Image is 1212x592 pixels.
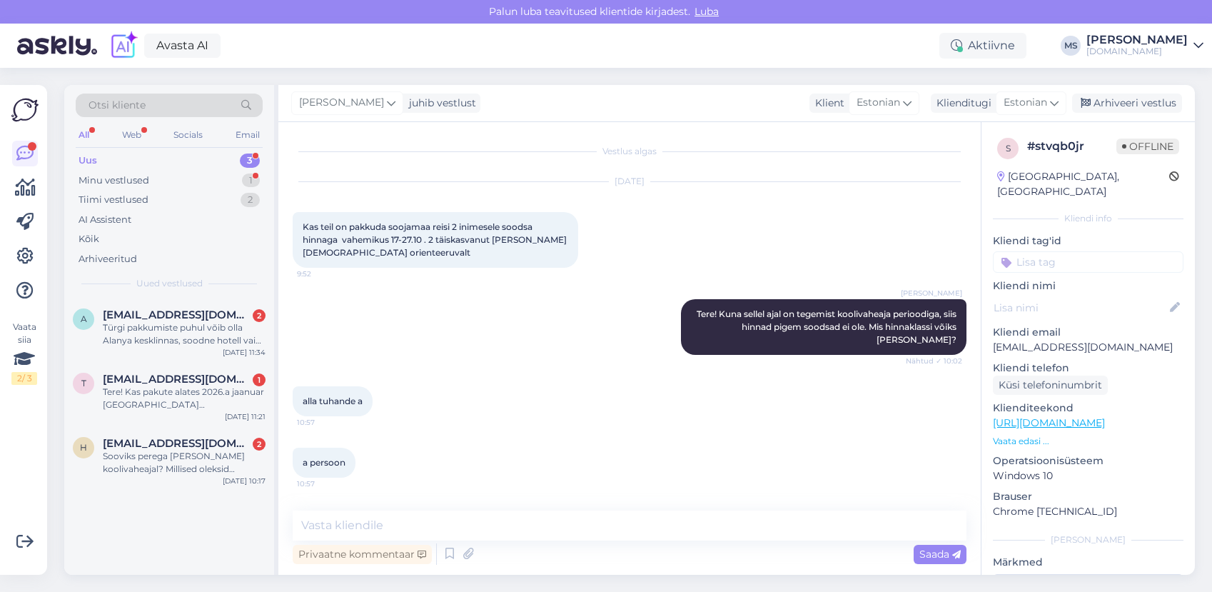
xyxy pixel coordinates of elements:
[993,401,1183,416] p: Klienditeekond
[297,478,350,489] span: 10:57
[80,442,87,453] span: h
[993,279,1183,294] p: Kliendi nimi
[993,468,1183,483] p: Windows 10
[103,437,251,450] span: helenkars1@gmail.com
[939,33,1026,59] div: Aktiivne
[993,453,1183,468] p: Operatsioonisüsteem
[79,193,148,207] div: Tiimi vestlused
[253,373,266,386] div: 1
[171,126,206,144] div: Socials
[906,356,962,366] span: Nähtud ✓ 10:02
[253,438,266,451] div: 2
[1006,143,1011,154] span: s
[697,308,959,345] span: Tere! Kuna sellel ajal on tegemist koolivaheaja perioodiga, siis hinnad pigem soodsad ei ole. Mis...
[690,5,723,18] span: Luba
[1004,95,1047,111] span: Estonian
[299,95,384,111] span: [PERSON_NAME]
[993,251,1183,273] input: Lisa tag
[993,340,1183,355] p: [EMAIL_ADDRESS][DOMAIN_NAME]
[993,212,1183,225] div: Kliendi info
[103,386,266,411] div: Tere! Kas pakute alates 2026.a jaanuar [GEOGRAPHIC_DATA] [PERSON_NAME] lühemaks perioodiks, nt 7 ...
[103,373,251,386] span: tuuli201@hotmail.com
[303,221,567,258] span: Kas teil on pakkuda soojamaa reisi 2 inimesele soodsa hinnaga vahemikus 17-27.10 . 2 täiskasvanut...
[993,533,1183,546] div: [PERSON_NAME]
[293,175,966,188] div: [DATE]
[297,417,350,428] span: 10:57
[11,321,37,385] div: Vaata siia
[993,361,1183,376] p: Kliendi telefon
[1072,94,1182,113] div: Arhiveeri vestlus
[857,95,900,111] span: Estonian
[81,378,86,388] span: t
[293,545,432,564] div: Privaatne kommentaar
[1086,46,1188,57] div: [DOMAIN_NAME]
[79,174,149,188] div: Minu vestlused
[997,169,1169,199] div: [GEOGRAPHIC_DATA], [GEOGRAPHIC_DATA]
[79,154,97,168] div: Uus
[119,126,144,144] div: Web
[79,252,137,266] div: Arhiveeritud
[303,457,345,468] span: a persoon
[89,98,146,113] span: Otsi kliente
[994,300,1167,316] input: Lisa nimi
[993,555,1183,570] p: Märkmed
[1027,138,1116,155] div: # stvqb0jr
[233,126,263,144] div: Email
[136,277,203,290] span: Uued vestlused
[993,376,1108,395] div: Küsi telefoninumbrit
[76,126,92,144] div: All
[1061,36,1081,56] div: MS
[993,234,1183,249] p: Kliendi tag'id
[1116,139,1179,154] span: Offline
[919,548,961,561] span: Saada
[79,213,131,227] div: AI Assistent
[303,396,363,406] span: alla tuhande a
[253,309,266,322] div: 2
[81,313,87,324] span: a
[901,288,962,298] span: [PERSON_NAME]
[1086,34,1203,57] a: [PERSON_NAME][DOMAIN_NAME]
[240,154,260,168] div: 3
[103,321,266,347] div: Türgi pakkumiste puhul võib olla Alanya kesklinnas, soodne hotell vaid hommikusöögiga
[993,325,1183,340] p: Kliendi email
[223,347,266,358] div: [DATE] 11:34
[11,372,37,385] div: 2 / 3
[144,34,221,58] a: Avasta AI
[993,504,1183,519] p: Chrome [TECHNICAL_ID]
[1086,34,1188,46] div: [PERSON_NAME]
[103,308,251,321] span: annuraid@hotmail.com
[79,232,99,246] div: Kõik
[242,174,260,188] div: 1
[931,96,991,111] div: Klienditugi
[993,416,1105,429] a: [URL][DOMAIN_NAME]
[809,96,844,111] div: Klient
[11,96,39,124] img: Askly Logo
[108,31,138,61] img: explore-ai
[103,450,266,476] div: Sooviks perega [PERSON_NAME] koolivaheajal? Millised oleksid pakkumised?
[297,269,350,279] span: 9:52
[241,193,260,207] div: 2
[225,411,266,422] div: [DATE] 11:21
[993,489,1183,504] p: Brauser
[403,96,476,111] div: juhib vestlust
[293,145,966,158] div: Vestlus algas
[223,476,266,486] div: [DATE] 10:17
[993,435,1183,448] p: Vaata edasi ...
